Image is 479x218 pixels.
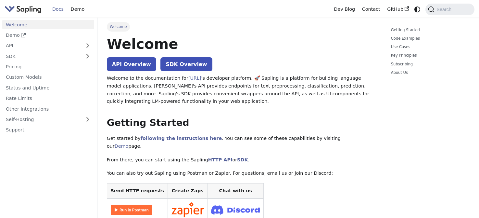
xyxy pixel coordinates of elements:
a: Self-Hosting [2,115,94,124]
a: following the instructions here [141,136,222,141]
a: Key Principles [391,52,467,59]
span: Welcome [107,22,130,31]
img: Join Discord [211,203,260,217]
a: Demo [2,31,94,40]
a: Contact [359,4,384,14]
button: Expand sidebar category 'API' [81,41,94,50]
img: Run in Postman [111,205,152,215]
a: Welcome [2,20,94,29]
button: Switch between dark and light mode (currently system mode) [413,5,422,14]
a: API Overview [107,57,156,71]
a: Custom Models [2,73,94,82]
a: HTTP API [208,157,233,162]
a: [URL] [188,75,201,81]
p: From there, you can start using the Sapling or . [107,156,377,164]
p: Get started by . You can see some of these capabilities by visiting our page. [107,135,377,150]
a: Support [2,125,94,135]
p: You can also try out Sapling using Postman or Zapier. For questions, email us or join our Discord: [107,170,377,177]
p: Welcome to the documentation for 's developer platform. 🚀 Sapling is a platform for building lang... [107,75,377,105]
a: Pricing [2,62,94,72]
a: API [2,41,81,50]
a: GitHub [384,4,412,14]
a: Sapling.aiSapling.ai [5,5,44,14]
a: Code Examples [391,35,467,42]
a: Dev Blog [330,4,358,14]
button: Search (Command+K) [425,4,474,15]
th: Send HTTP requests [107,184,168,199]
span: Search [435,7,455,12]
a: Demo [115,143,129,149]
h1: Welcome [107,35,377,53]
h2: Getting Started [107,117,377,129]
a: SDK [2,51,81,61]
a: Other Integrations [2,104,94,114]
a: SDK Overview [160,57,212,71]
a: Use Cases [391,44,467,50]
a: Status and Uptime [2,83,94,92]
a: SDK [237,157,248,162]
img: Connect in Zapier [171,202,204,217]
img: Sapling.ai [5,5,42,14]
th: Create Zaps [168,184,208,199]
button: Expand sidebar category 'SDK' [81,51,94,61]
a: About Us [391,70,467,76]
a: Getting Started [391,27,467,33]
a: Rate Limits [2,94,94,103]
th: Chat with us [208,184,264,199]
a: Docs [49,4,67,14]
nav: Breadcrumbs [107,22,377,31]
a: Subscribing [391,61,467,67]
a: Demo [67,4,88,14]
